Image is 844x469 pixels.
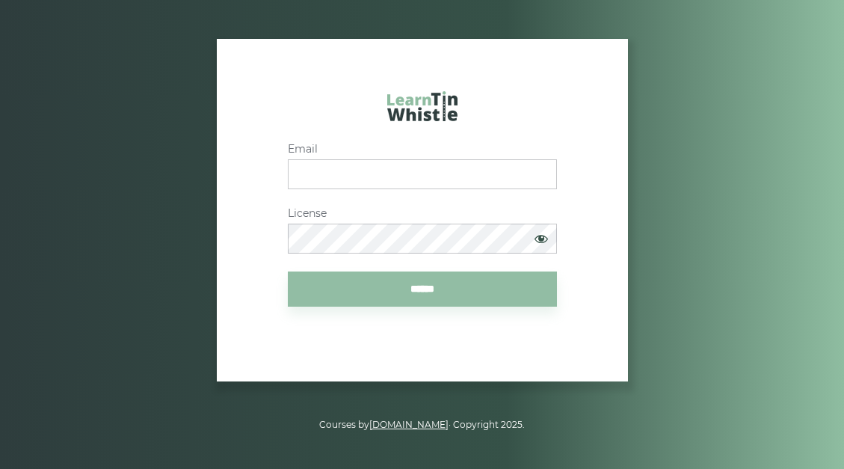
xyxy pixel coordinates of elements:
p: Courses by · Copyright 2025. [36,417,808,432]
label: License [288,207,557,220]
a: LearnTinWhistle.com [387,91,458,129]
label: Email [288,143,557,156]
a: [DOMAIN_NAME] [369,419,449,430]
img: LearnTinWhistle.com [387,91,458,121]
